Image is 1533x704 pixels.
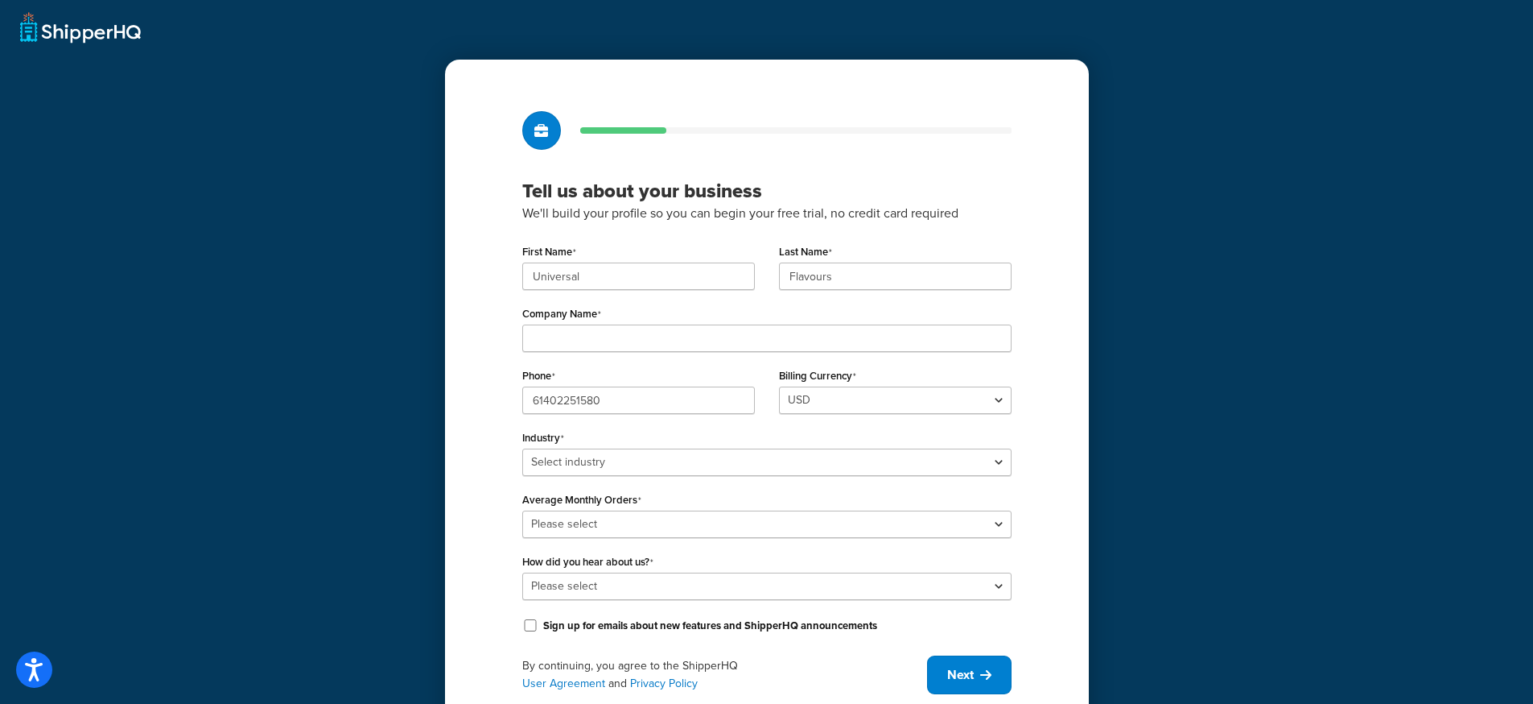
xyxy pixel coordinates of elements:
label: Industry [522,432,564,445]
h3: Tell us about your business [522,179,1012,203]
a: Privacy Policy [630,675,698,692]
button: Next [927,656,1012,694]
a: User Agreement [522,675,605,692]
label: Last Name [779,246,832,259]
label: Phone [522,370,555,383]
span: Next [947,666,974,684]
label: First Name [522,246,576,259]
label: Sign up for emails about new features and ShipperHQ announcements [543,619,877,633]
label: How did you hear about us? [522,556,653,569]
div: By continuing, you agree to the ShipperHQ and [522,657,927,693]
label: Billing Currency [779,370,856,383]
label: Average Monthly Orders [522,494,641,507]
label: Company Name [522,308,601,321]
p: We'll build your profile so you can begin your free trial, no credit card required [522,203,1012,224]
